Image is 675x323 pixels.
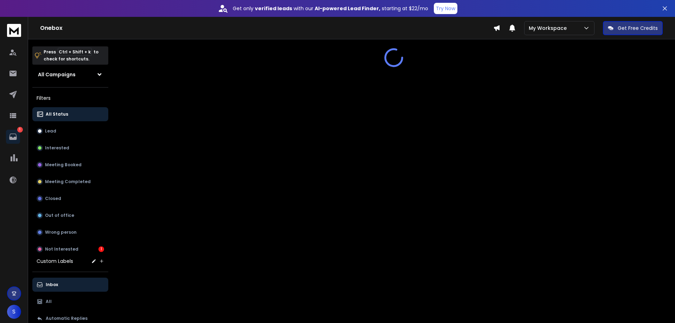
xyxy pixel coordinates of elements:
[38,71,76,78] h1: All Campaigns
[46,299,52,304] p: All
[40,24,493,32] h1: Onebox
[233,5,428,12] p: Get only with our starting at $22/mo
[32,93,108,103] h3: Filters
[45,128,56,134] p: Lead
[32,141,108,155] button: Interested
[46,282,58,288] p: Inbox
[32,158,108,172] button: Meeting Booked
[44,49,98,63] p: Press to check for shortcuts.
[32,192,108,206] button: Closed
[6,130,20,144] a: 1
[32,278,108,292] button: Inbox
[45,196,61,201] p: Closed
[255,5,292,12] strong: verified leads
[529,25,570,32] p: My Workspace
[17,127,23,133] p: 1
[7,24,21,37] img: logo
[45,145,69,151] p: Interested
[434,3,457,14] button: Try Now
[46,111,68,117] p: All Status
[45,246,78,252] p: Not Interested
[315,5,380,12] strong: AI-powered Lead Finder,
[436,5,455,12] p: Try Now
[32,124,108,138] button: Lead
[618,25,658,32] p: Get Free Credits
[32,242,108,256] button: Not Interested1
[603,21,663,35] button: Get Free Credits
[32,107,108,121] button: All Status
[46,316,88,321] p: Automatic Replies
[45,213,74,218] p: Out of office
[7,305,21,319] button: S
[58,48,92,56] span: Ctrl + Shift + k
[32,295,108,309] button: All
[32,175,108,189] button: Meeting Completed
[32,225,108,239] button: Wrong person
[45,179,91,185] p: Meeting Completed
[32,67,108,82] button: All Campaigns
[45,162,82,168] p: Meeting Booked
[45,230,77,235] p: Wrong person
[98,246,104,252] div: 1
[32,208,108,222] button: Out of office
[37,258,73,265] h3: Custom Labels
